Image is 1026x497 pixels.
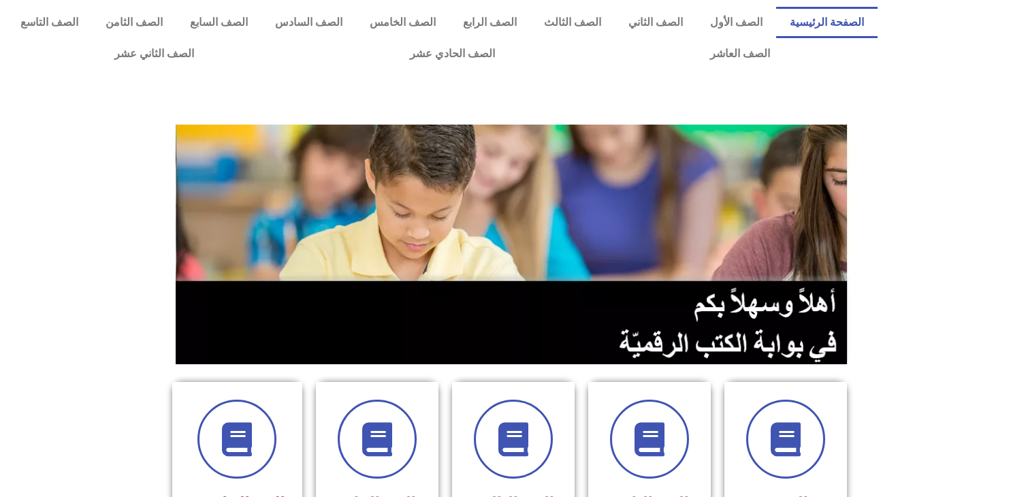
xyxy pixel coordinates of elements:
a: الصف الخامس [356,7,449,38]
a: الصف العاشر [603,38,878,69]
a: الصف السادس [261,7,356,38]
a: الصف الثامن [92,7,176,38]
a: الصف الثاني [615,7,696,38]
a: الصف الحادي عشر [302,38,602,69]
a: الصف الثاني عشر [7,38,302,69]
a: الصف الثالث [530,7,615,38]
a: الصف السابع [176,7,261,38]
a: الصف التاسع [7,7,92,38]
a: الصفحة الرئيسية [776,7,878,38]
a: الصف الأول [696,7,776,38]
a: الصف الرابع [449,7,530,38]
